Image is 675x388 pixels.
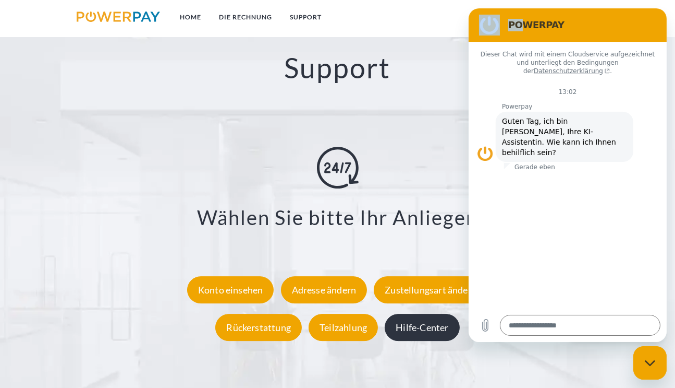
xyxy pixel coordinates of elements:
[185,285,277,296] a: Konto einsehen
[382,322,462,334] a: Hilfe-Center
[545,8,578,27] a: agb
[215,314,302,342] div: Rückerstattung
[281,277,367,304] div: Adresse ändern
[371,285,490,296] a: Zustellungsart ändern
[213,322,304,334] a: Rückerstattung
[187,277,274,304] div: Konto einsehen
[281,8,330,27] a: SUPPORT
[309,314,378,342] div: Teilzahlung
[633,346,667,380] iframe: Schaltfläche zum Öffnen des Messaging-Fensters; Konversation läuft
[278,285,370,296] a: Adresse ändern
[77,11,161,22] img: logo-powerpay.svg
[34,50,642,85] h2: Support
[171,8,210,27] a: Home
[469,8,667,342] iframe: Messaging-Fenster
[210,8,281,27] a: DIE RECHNUNG
[317,147,359,189] img: online-shopping.svg
[385,314,459,342] div: Hilfe-Center
[306,322,381,334] a: Teilzahlung
[47,205,629,230] h3: Wählen Sie bitte Ihr Anliegen
[374,277,488,304] div: Zustellungsart ändern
